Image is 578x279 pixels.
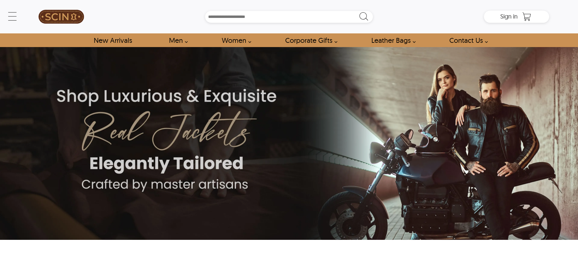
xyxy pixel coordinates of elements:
a: Shop Women Leather Jackets [215,33,255,47]
iframe: chat widget [540,241,578,270]
a: Shop Leather Corporate Gifts [278,33,341,47]
a: shop men's leather jackets [162,33,191,47]
a: Shop New Arrivals [87,33,139,47]
a: Shopping Cart [521,12,533,21]
img: SCIN [39,3,84,30]
a: contact-us [442,33,491,47]
span: Sign in [500,12,518,20]
a: Sign in [500,15,518,19]
a: Shop Leather Bags [364,33,419,47]
a: SCIN [29,3,94,30]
